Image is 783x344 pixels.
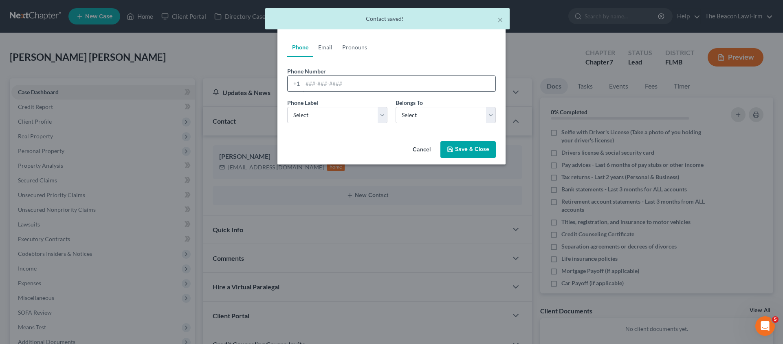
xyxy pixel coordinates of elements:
div: Contact saved! [272,15,503,23]
button: Save & Close [440,141,496,158]
a: Phone [287,38,313,57]
span: Phone Number [287,68,326,75]
a: Pronouns [337,38,372,57]
span: Phone Label [287,99,318,106]
input: ###-###-#### [303,76,495,91]
div: +1 [288,76,303,91]
iframe: Intercom live chat [755,316,775,336]
button: × [497,15,503,24]
a: Email [313,38,337,57]
span: Belongs To [396,99,423,106]
span: 5 [772,316,779,323]
button: Cancel [406,142,437,158]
